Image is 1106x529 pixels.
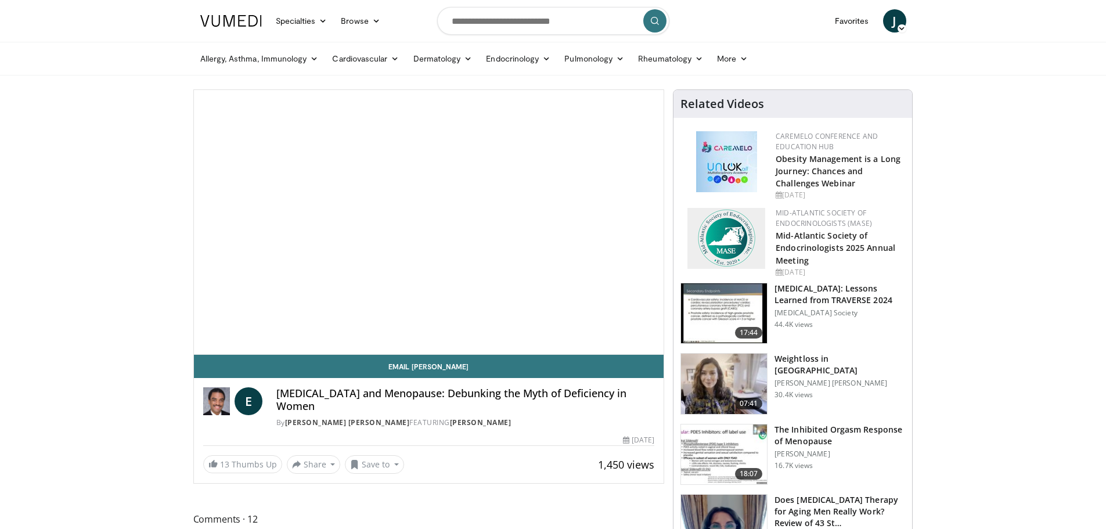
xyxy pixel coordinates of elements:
[776,153,900,189] a: Obesity Management is a Long Journey: Chances and Challenges Webinar
[437,7,669,35] input: Search topics, interventions
[776,190,903,200] div: [DATE]
[776,131,878,152] a: CaReMeLO Conference and Education Hub
[776,230,895,265] a: Mid-Atlantic Society of Endocrinologists 2025 Annual Meeting
[774,308,905,318] p: [MEDICAL_DATA] Society
[235,387,262,415] a: E
[334,9,387,33] a: Browse
[203,387,230,415] img: Dr. Eldred B. Taylor
[735,398,763,409] span: 07:41
[828,9,876,33] a: Favorites
[774,320,813,329] p: 44.4K views
[774,449,905,459] p: [PERSON_NAME]
[774,424,905,447] h3: The Inhibited Orgasm Response of Menopause
[710,47,755,70] a: More
[774,283,905,306] h3: [MEDICAL_DATA]: Lessons Learned from TRAVERSE 2024
[776,208,872,228] a: Mid-Atlantic Society of Endocrinologists (MASE)
[774,390,813,400] p: 30.4K views
[194,355,664,378] a: Email [PERSON_NAME]
[194,90,664,355] video-js: Video Player
[681,424,767,485] img: 283c0f17-5e2d-42ba-a87c-168d447cdba4.150x105_q85_crop-smart_upscale.jpg
[774,353,905,376] h3: Weightloss in [GEOGRAPHIC_DATA]
[193,512,665,527] span: Comments 12
[696,131,757,192] img: 45df64a9-a6de-482c-8a90-ada250f7980c.png.150x105_q85_autocrop_double_scale_upscale_version-0.2.jpg
[735,327,763,339] span: 17:44
[631,47,710,70] a: Rheumatology
[623,435,654,445] div: [DATE]
[203,455,282,473] a: 13 Thumbs Up
[883,9,906,33] a: J
[193,47,326,70] a: Allergy, Asthma, Immunology
[406,47,480,70] a: Dermatology
[774,461,813,470] p: 16.7K views
[269,9,334,33] a: Specialties
[681,354,767,414] img: 9983fed1-7565-45be-8934-aef1103ce6e2.150x105_q85_crop-smart_upscale.jpg
[735,468,763,480] span: 18:07
[680,283,905,344] a: 17:44 [MEDICAL_DATA]: Lessons Learned from TRAVERSE 2024 [MEDICAL_DATA] Society 44.4K views
[598,458,654,472] span: 1,450 views
[450,418,511,427] a: [PERSON_NAME]
[285,418,410,427] a: [PERSON_NAME] [PERSON_NAME]
[276,387,655,412] h4: [MEDICAL_DATA] and Menopause: Debunking the Myth of Deficiency in Women
[681,283,767,344] img: 1317c62a-2f0d-4360-bee0-b1bff80fed3c.150x105_q85_crop-smart_upscale.jpg
[680,97,764,111] h4: Related Videos
[325,47,406,70] a: Cardiovascular
[774,494,905,529] h3: Does [MEDICAL_DATA] Therapy for Aging Men Really Work? Review of 43 St…
[200,15,262,27] img: VuMedi Logo
[774,379,905,388] p: [PERSON_NAME] [PERSON_NAME]
[680,424,905,485] a: 18:07 The Inhibited Orgasm Response of Menopause [PERSON_NAME] 16.7K views
[479,47,557,70] a: Endocrinology
[345,455,404,474] button: Save to
[687,208,765,269] img: f382488c-070d-4809-84b7-f09b370f5972.png.150x105_q85_autocrop_double_scale_upscale_version-0.2.png
[287,455,341,474] button: Share
[220,459,229,470] span: 13
[276,418,655,428] div: By FEATURING
[776,267,903,278] div: [DATE]
[680,353,905,415] a: 07:41 Weightloss in [GEOGRAPHIC_DATA] [PERSON_NAME] [PERSON_NAME] 30.4K views
[557,47,631,70] a: Pulmonology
